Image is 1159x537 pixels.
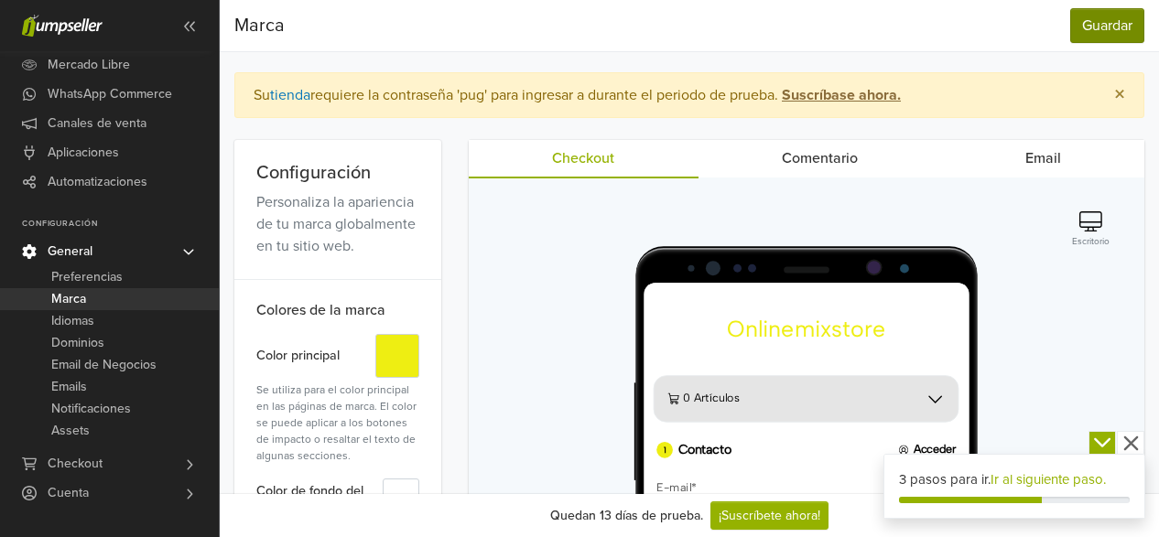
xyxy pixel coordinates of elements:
[710,501,829,530] a: ¡Suscríbete ahora!
[256,162,419,184] h5: Configuración
[1096,73,1143,117] button: Close
[15,328,33,346] span: 2
[256,191,419,257] div: Personaliza la apariencia de tu marca globalmente en tu sitio web.
[51,332,104,354] span: Dominios
[1070,8,1144,43] button: Guardar
[15,223,60,239] label: E-mail *
[48,50,130,80] span: Mercado Libre
[22,219,219,230] p: Configuración
[48,478,89,508] span: Cuenta
[15,179,33,198] span: 1
[51,310,94,332] span: Idiomas
[48,167,147,197] span: Automatizaciones
[383,478,419,522] button: #
[256,381,419,464] div: Se utiliza para el color principal en las páginas de marca. El color se puede aplicar a los boton...
[899,469,1131,490] div: 3 pasos para ir.
[782,86,901,104] strong: Suscríbase ahora.
[41,121,108,140] div: 0 Artículos
[15,179,99,198] div: Contacto
[15,328,90,346] div: Entrega
[1114,81,1125,108] span: ×
[256,478,383,522] label: Color de fondo del Checkout (Caja)
[51,420,90,442] span: Assets
[234,280,441,327] h6: Colores de la marca
[94,36,273,67] a: Onlinemixstore
[991,471,1106,488] a: Ir al siguiente paso.
[15,475,68,490] label: Apellido *
[287,180,352,196] div: Acceder
[778,86,901,104] a: Suscríbase ahora.
[469,140,699,178] a: Checkout
[254,84,1085,106] div: Su requiere la contraseña 'pug' para ingresar a durante el periodo de prueba.
[51,288,86,310] span: Marca
[48,237,92,266] span: General
[48,109,146,138] span: Canales de venta
[941,140,1144,177] a: Email
[51,266,123,288] span: Preferencias
[1067,210,1115,250] button: Escritorio
[51,398,131,420] span: Notificaciones
[699,140,942,177] a: Comentario
[48,449,103,478] span: Checkout
[48,138,119,167] span: Aplicaciones
[234,12,285,39] span: Marca
[256,334,340,378] label: Color principal
[270,86,310,104] a: tienda
[15,349,125,394] div: Dirección de envío
[48,80,172,109] span: WhatsApp Commerce
[1072,235,1110,249] small: Escritorio
[550,506,703,525] div: Quedan 13 días de prueba.
[51,354,157,376] span: Email de Negocios
[51,376,87,398] span: Emails
[15,398,69,413] label: Nombre *
[375,334,419,378] button: #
